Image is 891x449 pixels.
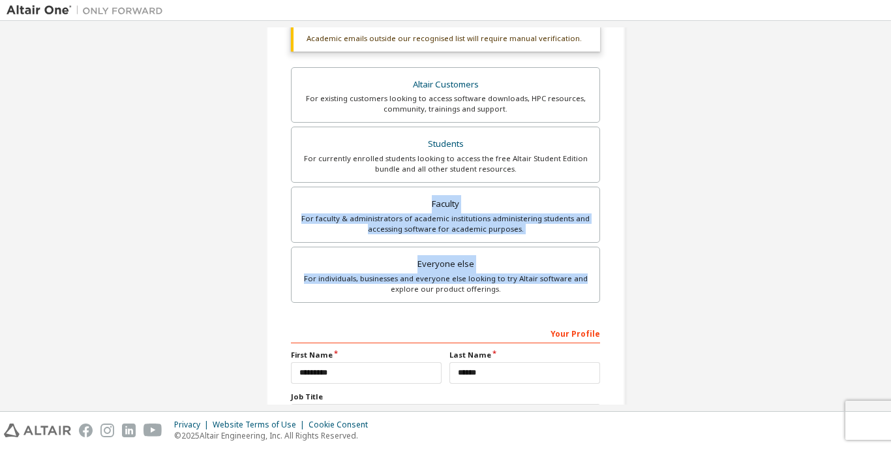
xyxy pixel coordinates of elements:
[7,4,170,17] img: Altair One
[299,213,592,234] div: For faculty & administrators of academic institutions administering students and accessing softwa...
[299,273,592,294] div: For individuals, businesses and everyone else looking to try Altair software and explore our prod...
[100,424,114,437] img: instagram.svg
[122,424,136,437] img: linkedin.svg
[299,76,592,94] div: Altair Customers
[174,430,376,441] p: © 2025 Altair Engineering, Inc. All Rights Reserved.
[291,25,600,52] div: Academic emails outside our recognised list will require manual verification.
[299,195,592,213] div: Faculty
[213,420,309,430] div: Website Terms of Use
[449,350,600,360] label: Last Name
[174,420,213,430] div: Privacy
[79,424,93,437] img: facebook.svg
[309,420,376,430] div: Cookie Consent
[143,424,162,437] img: youtube.svg
[299,255,592,273] div: Everyone else
[299,135,592,153] div: Students
[299,93,592,114] div: For existing customers looking to access software downloads, HPC resources, community, trainings ...
[4,424,71,437] img: altair_logo.svg
[299,153,592,174] div: For currently enrolled students looking to access the free Altair Student Edition bundle and all ...
[291,322,600,343] div: Your Profile
[291,350,442,360] label: First Name
[291,392,600,402] label: Job Title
